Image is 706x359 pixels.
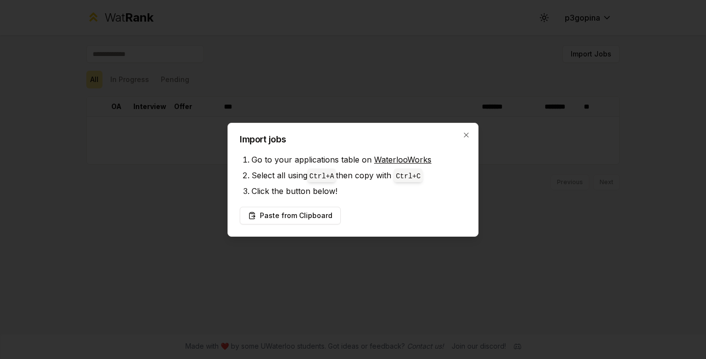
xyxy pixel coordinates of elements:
a: WaterlooWorks [374,155,431,165]
li: Click the button below! [252,183,466,199]
button: Paste from Clipboard [240,207,341,224]
code: Ctrl+ C [396,172,420,180]
li: Go to your applications table on [252,152,466,167]
h2: Import jobs [240,135,466,144]
code: Ctrl+ A [309,172,334,180]
li: Select all using then copy with [252,167,466,183]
